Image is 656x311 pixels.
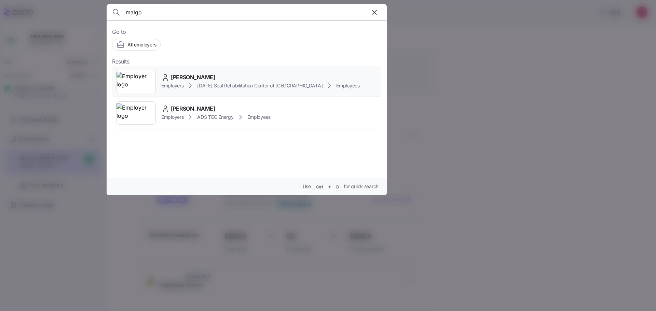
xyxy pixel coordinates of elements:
[117,103,155,123] img: Employer logo
[112,28,381,36] span: Go to
[344,183,379,190] span: for quick search
[336,184,339,190] span: B
[171,73,215,82] span: [PERSON_NAME]
[112,39,161,51] button: All employers
[112,57,129,66] span: Results
[197,114,233,121] span: ADS TEC Energy
[303,183,311,190] span: Use
[161,82,183,89] span: Employers
[247,114,271,121] span: Employees
[127,41,156,48] span: All employers
[328,183,331,190] span: +
[171,104,215,113] span: [PERSON_NAME]
[336,82,359,89] span: Employees
[117,72,155,91] img: Employer logo
[197,82,323,89] span: [DATE] Seal Rehabilitation Center of [GEOGRAPHIC_DATA]
[316,184,323,190] span: Ctrl
[161,114,183,121] span: Employers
